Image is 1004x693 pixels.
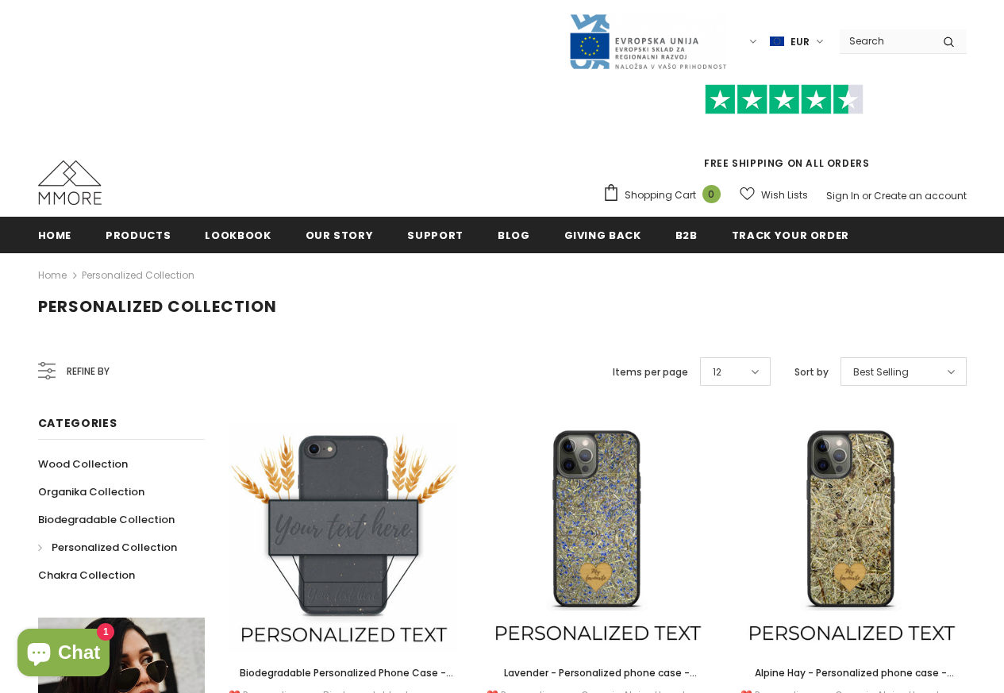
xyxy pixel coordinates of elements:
a: Biodegradable Personalized Phone Case - Black [229,664,459,682]
a: support [407,217,464,252]
span: Blog [498,228,530,243]
span: Chakra Collection [38,568,135,583]
inbox-online-store-chat: Shopify online store chat [13,629,114,680]
span: FREE SHIPPING ON ALL ORDERS [602,91,967,170]
iframe: Customer reviews powered by Trustpilot [602,114,967,156]
span: Organika Collection [38,484,144,499]
a: Wood Collection [38,450,128,478]
a: Track your order [732,217,849,252]
span: Wood Collection [38,456,128,472]
input: Search Site [840,29,931,52]
span: or [862,189,871,202]
span: Our Story [306,228,374,243]
img: MMORE Cases [38,160,102,205]
a: Chakra Collection [38,561,135,589]
a: Lavender - Personalized phone case - Personalized gift [483,664,713,682]
span: Products [106,228,171,243]
span: Categories [38,415,117,431]
a: Organika Collection [38,478,144,506]
a: Alpine Hay - Personalized phone case - Personalized gift [737,664,967,682]
a: Create an account [874,189,967,202]
span: Wish Lists [761,187,808,203]
a: Giving back [564,217,641,252]
a: Personalized Collection [82,268,194,282]
span: Giving back [564,228,641,243]
span: Home [38,228,72,243]
a: Javni Razpis [568,34,727,48]
span: Refine by [67,363,110,380]
span: 0 [702,185,721,203]
span: Shopping Cart [625,187,696,203]
img: Trust Pilot Stars [705,84,864,115]
a: Our Story [306,217,374,252]
a: Products [106,217,171,252]
a: Shopping Cart 0 [602,183,729,207]
span: Personalized Collection [38,295,277,318]
a: Biodegradable Collection [38,506,175,533]
span: Biodegradable Collection [38,512,175,527]
label: Sort by [794,364,829,380]
a: Home [38,217,72,252]
label: Items per page [613,364,688,380]
a: Personalized Collection [38,533,177,561]
a: B2B [675,217,698,252]
img: Javni Razpis [568,13,727,71]
span: support [407,228,464,243]
span: 12 [713,364,721,380]
a: Wish Lists [740,181,808,209]
span: Lookbook [205,228,271,243]
span: Personalized Collection [52,540,177,555]
span: Best Selling [853,364,909,380]
span: EUR [791,34,810,50]
a: Sign In [826,189,860,202]
a: Blog [498,217,530,252]
span: B2B [675,228,698,243]
a: Lookbook [205,217,271,252]
a: Home [38,266,67,285]
span: Track your order [732,228,849,243]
